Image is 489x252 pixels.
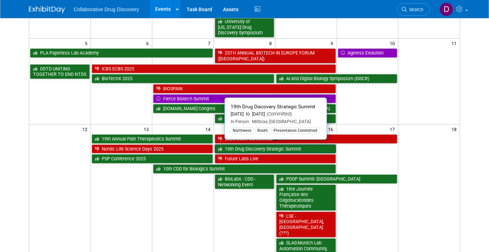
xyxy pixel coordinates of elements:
[92,64,336,74] a: ICBS ECBS 2025
[231,111,321,117] div: [DATE] to [DATE]
[205,125,214,134] span: 14
[215,17,274,38] a: University of [US_STATE] Drug Discovery Symposium
[276,212,336,238] a: LSE - [GEOGRAPHIC_DATA], [GEOGRAPHIC_DATA] (???)
[330,39,337,48] span: 9
[215,114,336,123] a: Dutch Medicines Days
[389,39,398,48] span: 10
[153,84,336,94] a: BIOSPAIN
[249,119,311,124] span: Millbrae, [GEOGRAPHIC_DATA]
[276,184,336,211] a: 1ère Journée Française des Oligonucléotides Thérapeutiques
[440,3,453,16] img: Daniel Castro
[84,39,91,48] span: 5
[271,127,319,134] div: Presentation Committed
[92,74,274,83] a: BioTechX 2025
[215,174,274,189] a: BioLabs : CDD - Networking Event
[92,154,213,164] a: PSP Conference 2025
[451,125,460,134] span: 18
[231,104,315,109] span: 19th Drug Discovery Strategic Summit
[82,125,91,134] span: 12
[231,119,249,124] span: In-Person
[207,39,214,48] span: 7
[276,74,397,83] a: AI and Digital Biology Symposium (ISSCR)
[145,39,152,48] span: 6
[153,104,274,113] a: [DOMAIN_NAME] Congres
[265,111,292,117] span: (Committed)
[29,6,65,13] img: ExhibitDay
[92,134,213,144] a: 19th Annual Pain Therapeutics Summit
[215,144,336,154] a: 19th Drug Discovery Strategic Summit
[143,125,152,134] span: 13
[389,125,398,134] span: 17
[451,39,460,48] span: 11
[231,127,254,134] div: Northwest
[153,164,336,174] a: 10th CDD for Biologics Summit
[338,48,397,58] a: Ageless Evolution
[74,6,139,12] span: Collaborative Drug Discovery
[215,134,397,144] a: 2025 GSCN Conference
[215,48,336,63] a: 25TH ANNUAL BIOTECH IN EUROPE FORUM ([GEOGRAPHIC_DATA])
[92,144,213,154] a: Nordic Life Science Days 2025
[407,7,423,12] span: Search
[30,48,213,58] a: PLA Paperless Lab Academy
[30,64,90,79] a: DDTD UNITING TOGETHER TO END NTDS
[328,125,337,134] span: 16
[276,174,397,184] a: PDDP Summit- [GEOGRAPHIC_DATA]
[255,127,270,134] div: Booth
[397,3,430,16] a: Search
[153,94,336,104] a: Fierce Biotech Summit
[215,154,336,164] a: Future Labs Live
[268,39,275,48] span: 8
